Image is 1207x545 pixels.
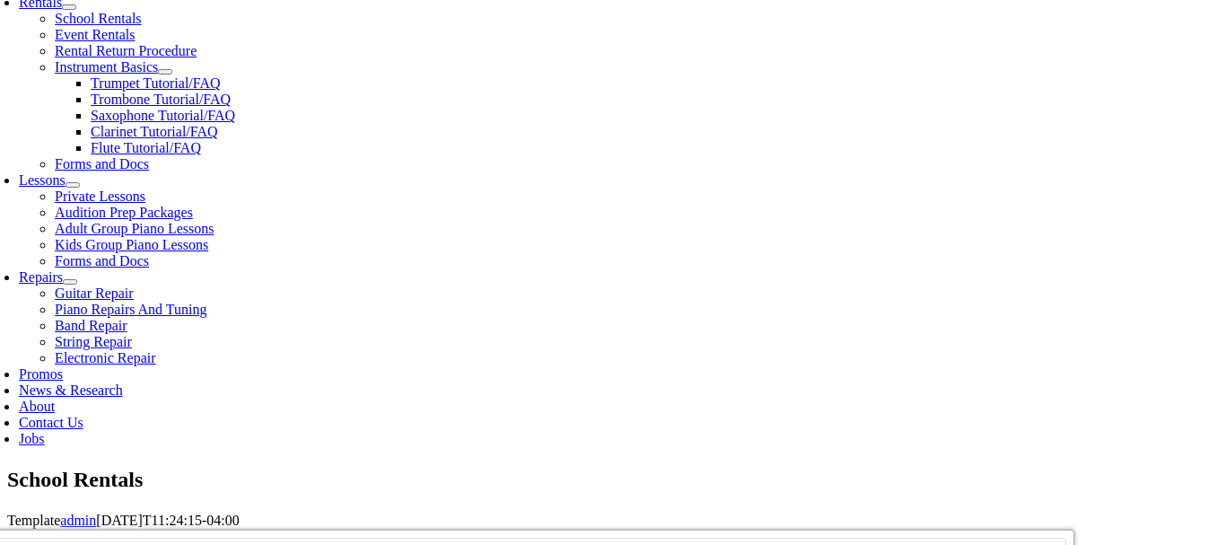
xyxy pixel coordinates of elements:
a: Saxophone Tutorial/FAQ [91,108,235,123]
a: Forms and Docs [55,156,149,171]
input: Page [149,4,197,23]
a: Kids Group Piano Lessons [55,237,208,252]
a: Repairs [19,269,63,285]
a: Guitar Repair [55,286,134,301]
a: School Rentals [55,11,141,26]
a: Forms and Docs [55,253,149,268]
button: Open submenu of Rentals [62,4,76,10]
span: [DATE]T11:24:15-04:00 [96,513,239,528]
a: About [19,399,55,414]
a: Promos [19,366,63,382]
a: Band Repair [55,318,127,333]
a: String Repair [55,334,132,349]
select: Zoom [512,4,639,23]
a: Private Lessons [55,189,145,204]
span: of 2 [197,4,224,24]
a: Audition Prep Packages [55,205,193,220]
a: Piano Repairs And Tuning [55,302,206,317]
a: News & Research [19,382,123,398]
a: Trombone Tutorial/FAQ [91,92,231,107]
a: admin [60,513,96,528]
a: Instrument Basics [55,59,158,75]
a: Event Rentals [55,27,135,42]
a: Clarinet Tutorial/FAQ [91,124,218,139]
button: Open submenu of Repairs [63,279,77,285]
button: Open submenu of Instrument Basics [158,69,172,75]
a: Contact Us [19,415,83,430]
a: Trumpet Tutorial/FAQ [91,75,220,91]
a: Flute Tutorial/FAQ [91,140,201,155]
a: Electronic Repair [55,350,155,365]
a: Rental Return Procedure [55,43,197,58]
button: Open submenu of Lessons [66,182,80,188]
span: Template [7,513,60,528]
a: Adult Group Piano Lessons [55,221,214,236]
a: Lessons [19,172,66,188]
a: Jobs [19,431,44,446]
